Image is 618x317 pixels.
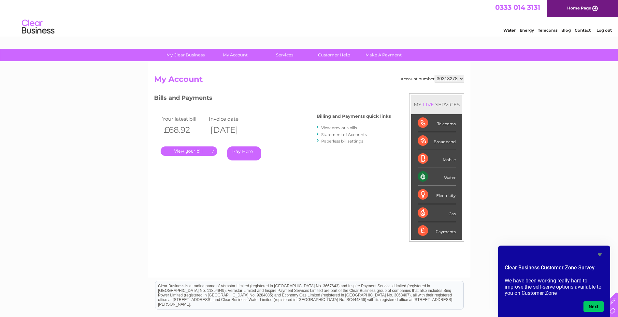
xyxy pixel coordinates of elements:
h4: Billing and Payments quick links [317,114,391,119]
a: Paperless bill settings [321,139,363,143]
h2: Clear Business Customer Zone Survey [505,264,604,275]
img: logo.png [22,17,55,37]
a: Make A Payment [357,49,410,61]
a: Blog [561,28,571,33]
div: Broadband [418,132,456,150]
div: Clear Business Customer Zone Survey [505,251,604,312]
div: Payments [418,222,456,240]
a: My Account [208,49,262,61]
a: My Clear Business [159,49,212,61]
div: LIVE [422,101,435,108]
a: Water [503,28,516,33]
h2: My Account [154,75,464,87]
td: Invoice date [207,114,254,123]
div: MY SERVICES [411,95,462,114]
a: Energy [520,28,534,33]
a: Pay Here [227,146,261,160]
a: . [161,146,217,156]
a: View previous bills [321,125,357,130]
th: £68.92 [161,123,208,137]
a: Contact [575,28,591,33]
div: Electricity [418,186,456,204]
a: Log out [596,28,612,33]
div: Telecoms [418,114,456,132]
div: Clear Business is a trading name of Verastar Limited (registered in [GEOGRAPHIC_DATA] No. 3667643... [155,4,463,32]
td: Your latest bill [161,114,208,123]
button: Hide survey [596,251,604,259]
a: Telecoms [538,28,557,33]
a: Services [258,49,311,61]
div: Gas [418,204,456,222]
p: We have been working really hard to improve the self-serve options available to you on Customer Zone [505,278,604,296]
div: Water [418,168,456,186]
a: 0333 014 3131 [495,3,540,11]
a: Customer Help [307,49,361,61]
a: Statement of Accounts [321,132,367,137]
h3: Bills and Payments [154,93,391,105]
div: Mobile [418,150,456,168]
th: [DATE] [207,123,254,137]
div: Account number [401,75,464,83]
button: Next question [583,301,604,312]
